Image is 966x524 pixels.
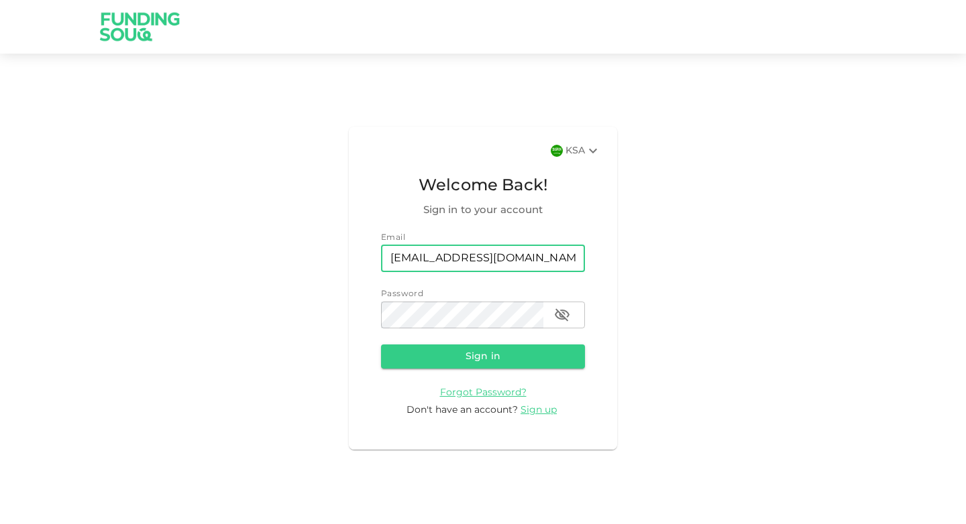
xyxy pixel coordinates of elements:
span: Sign up [521,405,557,415]
span: Password [381,290,423,298]
div: KSA [566,143,601,159]
span: Sign in to your account [381,202,585,218]
span: Welcome Back! [381,174,585,199]
button: Sign in [381,344,585,369]
input: email [381,245,585,272]
span: Don't have an account? [407,405,518,415]
span: Email [381,234,405,242]
input: password [381,302,543,328]
a: Forgot Password? [440,387,527,397]
img: flag-sa.b9a346574cdc8950dd34b50780441f57.svg [551,145,563,157]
